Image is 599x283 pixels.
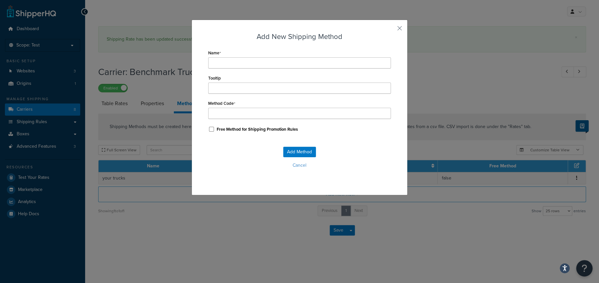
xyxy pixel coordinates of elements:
[217,126,298,132] label: Free Method for Shipping Promotion Rules
[283,147,316,157] button: Add Method
[208,50,221,56] label: Name
[208,31,391,42] h3: Add New Shipping Method
[208,76,221,81] label: Tooltip
[208,101,235,106] label: Method Code
[208,160,391,170] button: Cancel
